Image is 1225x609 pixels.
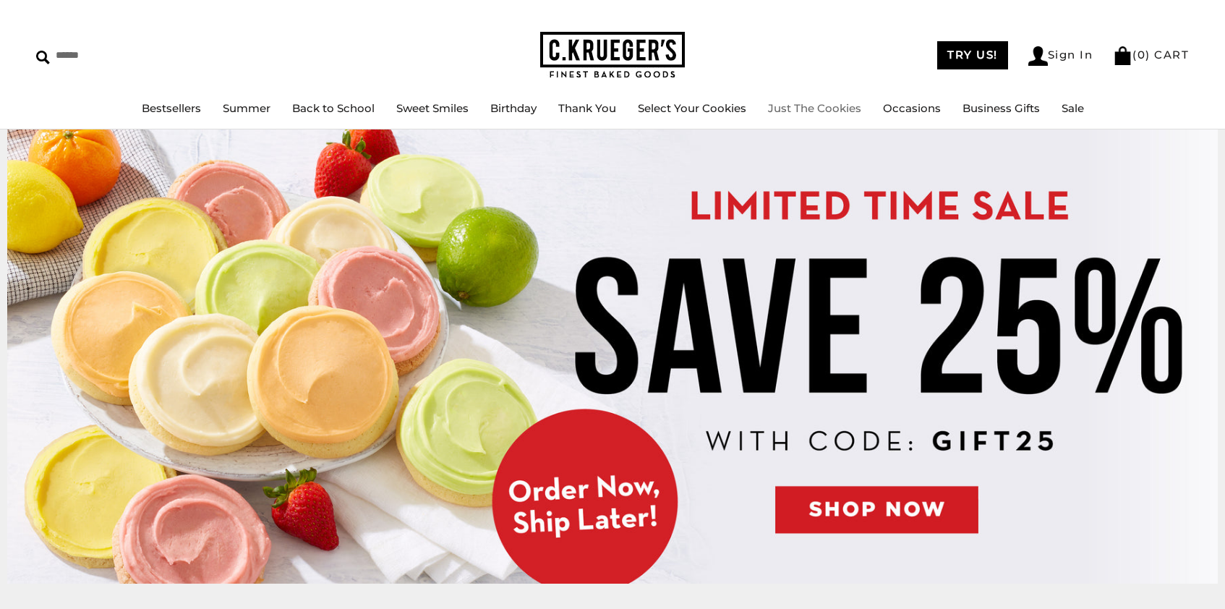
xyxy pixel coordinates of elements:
[1113,46,1132,65] img: Bag
[36,44,208,67] input: Search
[142,101,201,115] a: Bestsellers
[292,101,375,115] a: Back to School
[223,101,270,115] a: Summer
[1137,48,1146,61] span: 0
[638,101,746,115] a: Select Your Cookies
[396,101,469,115] a: Sweet Smiles
[1062,101,1084,115] a: Sale
[1028,46,1093,66] a: Sign In
[12,554,150,597] iframe: Sign Up via Text for Offers
[490,101,537,115] a: Birthday
[558,101,616,115] a: Thank You
[768,101,861,115] a: Just The Cookies
[1028,46,1048,66] img: Account
[962,101,1040,115] a: Business Gifts
[7,129,1218,584] img: C.Krueger's Special Offer
[1113,48,1189,61] a: (0) CART
[937,41,1008,69] a: TRY US!
[883,101,941,115] a: Occasions
[540,32,685,79] img: C.KRUEGER'S
[36,51,50,64] img: Search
